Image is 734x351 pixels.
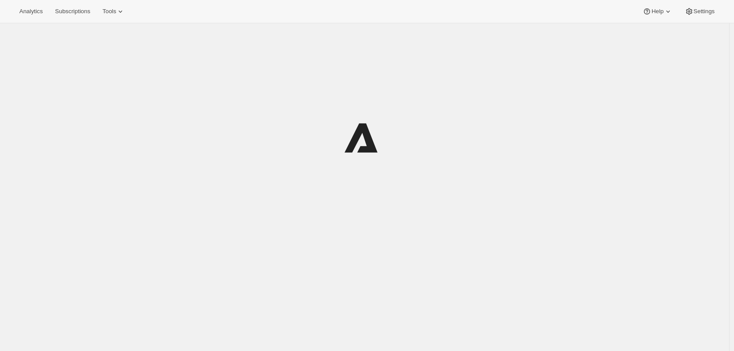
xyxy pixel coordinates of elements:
[102,8,116,15] span: Tools
[651,8,663,15] span: Help
[19,8,43,15] span: Analytics
[679,5,720,18] button: Settings
[694,8,715,15] span: Settings
[55,8,90,15] span: Subscriptions
[14,5,48,18] button: Analytics
[50,5,95,18] button: Subscriptions
[637,5,677,18] button: Help
[97,5,130,18] button: Tools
